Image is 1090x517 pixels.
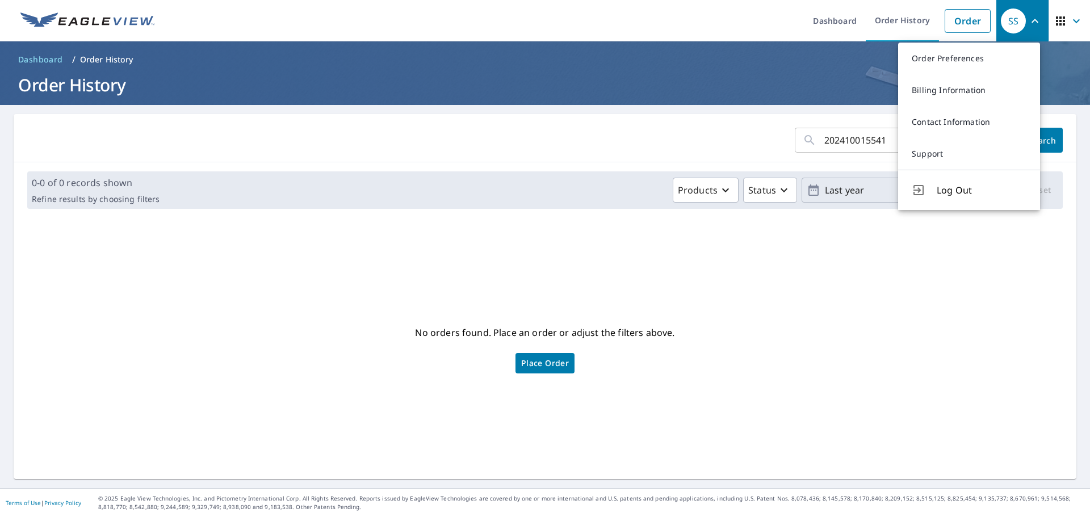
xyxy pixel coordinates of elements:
a: Order [945,9,991,33]
button: Search [1022,128,1063,153]
a: Terms of Use [6,499,41,507]
a: Place Order [515,353,575,373]
span: Search [1031,135,1054,146]
input: Address, Report #, Claim ID, etc. [824,124,991,156]
a: Contact Information [898,106,1040,138]
li: / [72,53,76,66]
h1: Order History [14,73,1076,96]
a: Order Preferences [898,43,1040,74]
button: Last year [802,178,972,203]
img: EV Logo [20,12,154,30]
a: Dashboard [14,51,68,69]
button: Products [673,178,739,203]
p: Status [748,183,776,197]
p: Refine results by choosing filters [32,194,160,204]
span: Log Out [937,183,1026,197]
a: Support [898,138,1040,170]
p: Order History [80,54,133,65]
p: Last year [820,180,953,200]
nav: breadcrumb [14,51,1076,69]
p: | [6,499,81,506]
a: Billing Information [898,74,1040,106]
button: Status [743,178,797,203]
p: © 2025 Eagle View Technologies, Inc. and Pictometry International Corp. All Rights Reserved. Repo... [98,494,1084,511]
span: Dashboard [18,54,63,65]
p: No orders found. Place an order or adjust the filters above. [415,323,674,342]
div: SS [1001,9,1026,33]
p: Products [678,183,718,197]
a: Privacy Policy [44,499,81,507]
button: Log Out [898,170,1040,210]
p: 0-0 of 0 records shown [32,176,160,190]
span: Place Order [521,360,569,366]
